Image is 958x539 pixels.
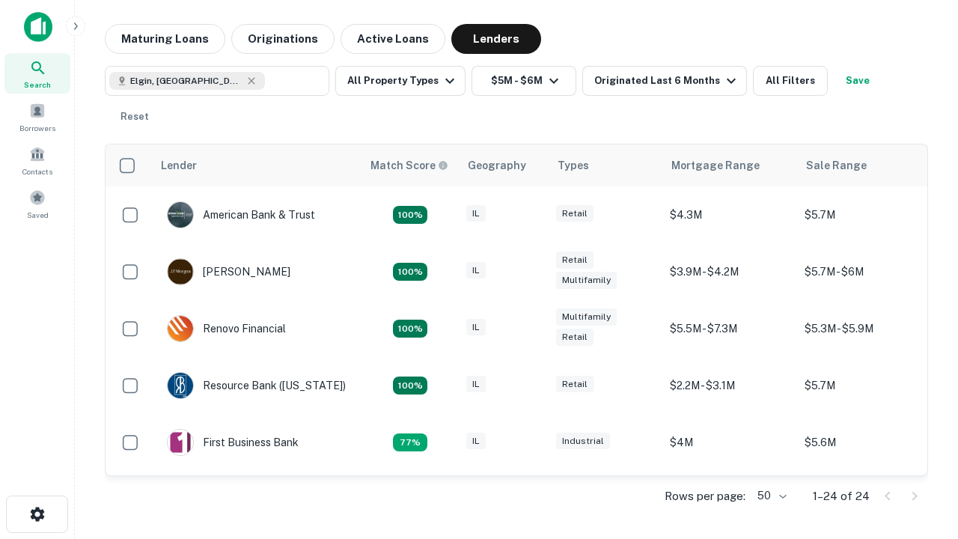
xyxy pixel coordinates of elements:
td: $3.1M [662,471,797,528]
div: Matching Properties: 4, hasApolloMatch: undefined [393,320,427,338]
td: $5.7M [797,357,932,414]
div: First Business Bank [167,429,299,456]
div: [PERSON_NAME] [167,258,290,285]
p: 1–24 of 24 [813,487,870,505]
div: Renovo Financial [167,315,286,342]
button: Lenders [451,24,541,54]
a: Saved [4,183,70,224]
img: picture [168,373,193,398]
div: Capitalize uses an advanced AI algorithm to match your search with the best lender. The match sco... [370,157,448,174]
td: $5.7M [797,186,932,243]
div: Resource Bank ([US_STATE]) [167,372,346,399]
td: $5.5M - $7.3M [662,300,797,357]
th: Mortgage Range [662,144,797,186]
th: Sale Range [797,144,932,186]
a: Borrowers [4,97,70,137]
div: Retail [556,252,594,269]
div: IL [466,433,486,450]
th: Types [549,144,662,186]
div: IL [466,376,486,393]
button: Originated Last 6 Months [582,66,747,96]
button: Reset [111,102,159,132]
div: Matching Properties: 3, hasApolloMatch: undefined [393,433,427,451]
div: IL [466,205,486,222]
div: Originated Last 6 Months [594,72,740,90]
h6: Match Score [370,157,445,174]
td: $5.1M [797,471,932,528]
div: 50 [751,485,789,507]
div: Retail [556,376,594,393]
td: $2.2M - $3.1M [662,357,797,414]
div: Multifamily [556,272,617,289]
button: Active Loans [341,24,445,54]
td: $5.6M [797,414,932,471]
th: Lender [152,144,361,186]
span: Search [24,79,51,91]
div: American Bank & Trust [167,201,315,228]
td: $3.9M - $4.2M [662,243,797,300]
th: Geography [459,144,549,186]
img: picture [168,202,193,228]
button: $5M - $6M [472,66,576,96]
button: All Property Types [335,66,466,96]
div: Retail [556,329,594,346]
div: Retail [556,205,594,222]
div: Geography [468,156,526,174]
td: $4M [662,414,797,471]
button: All Filters [753,66,828,96]
div: Matching Properties: 7, hasApolloMatch: undefined [393,206,427,224]
td: $5.7M - $6M [797,243,932,300]
span: Elgin, [GEOGRAPHIC_DATA], [GEOGRAPHIC_DATA] [130,74,242,88]
p: Rows per page: [665,487,745,505]
img: capitalize-icon.png [24,12,52,42]
td: $5.3M - $5.9M [797,300,932,357]
td: $4.3M [662,186,797,243]
img: picture [168,259,193,284]
span: Saved [27,209,49,221]
img: picture [168,430,193,455]
div: IL [466,262,486,279]
div: Industrial [556,433,610,450]
div: Lender [161,156,197,174]
div: IL [466,319,486,336]
span: Contacts [22,165,52,177]
div: Matching Properties: 4, hasApolloMatch: undefined [393,263,427,281]
button: Maturing Loans [105,24,225,54]
div: Multifamily [556,308,617,326]
div: Sale Range [806,156,867,174]
img: picture [168,316,193,341]
a: Contacts [4,140,70,180]
span: Borrowers [19,122,55,134]
div: Types [558,156,589,174]
button: Save your search to get updates of matches that match your search criteria. [834,66,882,96]
th: Capitalize uses an advanced AI algorithm to match your search with the best lender. The match sco... [361,144,459,186]
iframe: Chat Widget [883,371,958,443]
div: Mortgage Range [671,156,760,174]
div: Matching Properties: 4, hasApolloMatch: undefined [393,377,427,395]
button: Originations [231,24,335,54]
a: Search [4,53,70,94]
